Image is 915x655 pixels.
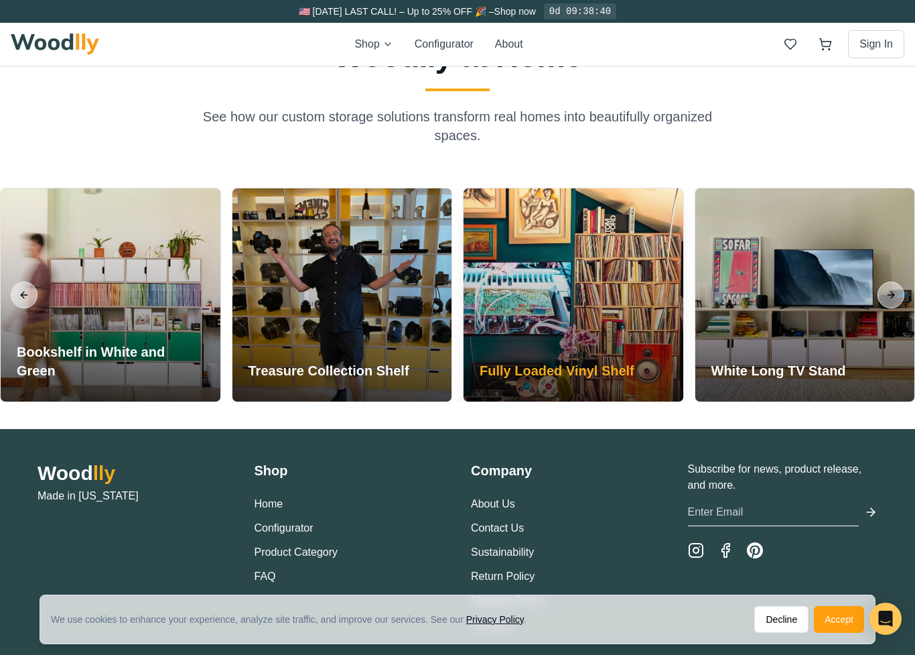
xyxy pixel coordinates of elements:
[255,546,338,558] a: Product Category
[471,522,524,534] a: Contact Us
[471,546,534,558] a: Sustainability
[415,36,474,52] button: Configurator
[200,107,715,145] p: See how our custom storage solutions transform real homes into beautifully organized spaces.
[255,461,445,480] h3: Shop
[717,542,733,558] a: Facebook
[471,571,535,582] a: Return Policy
[471,461,661,480] h3: Company
[17,343,204,380] h3: Bookshelf in White and Green
[38,461,228,485] h2: Wood
[480,361,634,380] h3: Fully Loaded Vinyl Shelf
[471,498,515,510] a: About Us
[688,461,878,493] p: Subscribe for news, product release, and more.
[544,3,616,19] div: 0d 09:38:40
[747,542,763,558] a: Pinterest
[688,499,859,526] input: Enter Email
[814,606,864,633] button: Accept
[38,488,228,504] p: Made in [US_STATE]
[255,571,276,582] a: FAQ
[848,30,904,58] button: Sign In
[299,6,494,17] span: 🇺🇸 [DATE] LAST CALL! – Up to 25% OFF 🎉 –
[255,520,313,536] button: Configurator
[249,361,409,380] h3: Treasure Collection Shelf
[16,40,899,72] h2: Woodlly at Home
[255,498,283,510] a: Home
[869,603,902,635] div: Open Intercom Messenger
[754,606,808,633] button: Decline
[51,613,537,626] div: We use cookies to enhance your experience, analyze site traffic, and improve our services. See our .
[354,36,393,52] button: Shop
[688,542,704,558] a: Instagram
[494,6,536,17] a: Shop now
[11,34,99,55] img: Woodlly
[93,462,115,484] span: lly
[711,361,846,380] h3: White Long TV Stand
[466,614,524,625] a: Privacy Policy
[495,36,523,52] button: About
